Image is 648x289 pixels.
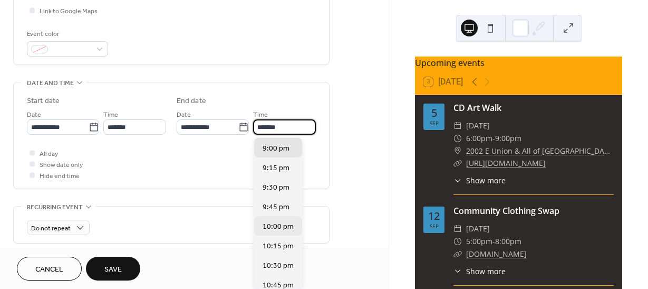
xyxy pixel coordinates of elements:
button: Cancel [17,257,82,281]
span: Show more [466,266,506,277]
div: ​ [453,175,462,186]
div: ​ [453,145,462,157]
span: Save [104,264,122,275]
button: ​Show more [453,266,506,277]
span: Show more [466,175,506,186]
span: Date [177,109,191,120]
span: Link to Google Maps [40,6,98,17]
div: 5 [431,108,437,118]
span: Do not repeat [31,222,71,235]
span: 9:00pm [495,132,521,145]
span: [DATE] [466,222,490,235]
span: 10:15 pm [263,241,294,252]
span: 9:30 pm [263,182,289,193]
span: 5:00pm [466,235,492,248]
a: Community Clothing Swap [453,205,559,217]
div: ​ [453,132,462,145]
div: Start date [27,96,60,107]
span: [DATE] [466,119,490,132]
button: ​Show more [453,175,506,186]
a: CD Art Walk [453,102,501,114]
div: Sep [430,223,439,229]
div: Upcoming events [415,57,622,69]
span: Cancel [35,264,63,275]
span: Date [27,109,41,120]
span: - [492,235,495,248]
div: ​ [453,119,462,132]
span: 8:00pm [495,235,521,248]
span: Time [253,109,268,120]
span: - [492,132,495,145]
div: ​ [453,266,462,277]
span: 6:00pm [466,132,492,145]
a: [DOMAIN_NAME] [466,249,527,259]
div: ​ [453,222,462,235]
span: Date and time [27,78,74,89]
button: Save [86,257,140,281]
span: Recurring event [27,202,83,213]
div: ​ [453,235,462,248]
span: 10:00 pm [263,221,294,232]
span: 10:30 pm [263,260,294,272]
div: ​ [453,157,462,170]
div: 12 [428,211,440,221]
span: Time [103,109,118,120]
span: 9:15 pm [263,163,289,174]
span: All day [40,148,58,160]
a: [URL][DOMAIN_NAME] [466,158,546,168]
a: 2002 E Union & All of [GEOGRAPHIC_DATA] [GEOGRAPHIC_DATA] [466,145,614,157]
span: 9:00 pm [263,143,289,154]
span: 9:45 pm [263,202,289,213]
div: Event color [27,29,106,40]
div: ​ [453,248,462,260]
div: Sep [430,120,439,126]
span: Hide end time [40,171,80,182]
div: End date [177,96,206,107]
span: Show date only [40,160,83,171]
